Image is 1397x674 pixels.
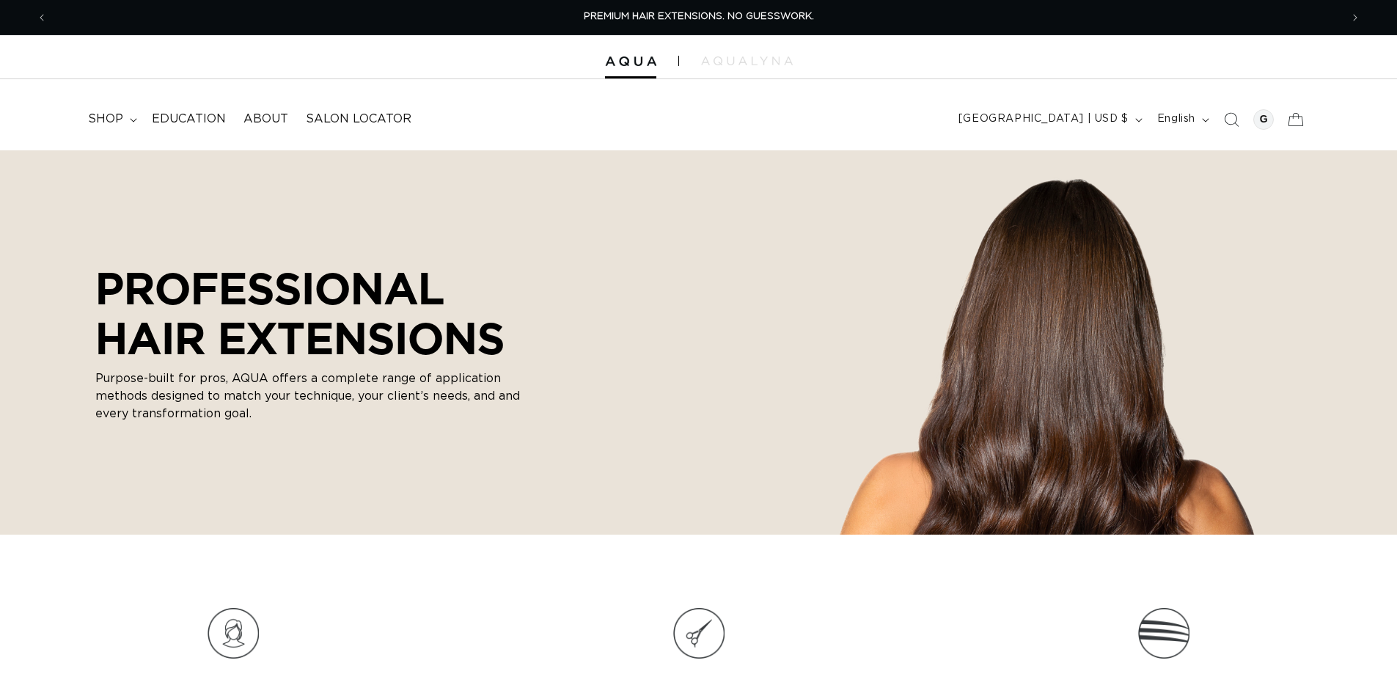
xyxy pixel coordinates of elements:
summary: shop [79,103,143,136]
span: Salon Locator [306,111,411,127]
button: [GEOGRAPHIC_DATA] | USD $ [950,106,1148,133]
img: Icon_9.png [1138,608,1189,659]
a: Education [143,103,235,136]
img: Icon_7.png [208,608,259,659]
span: [GEOGRAPHIC_DATA] | USD $ [958,111,1129,127]
button: Next announcement [1339,4,1371,32]
a: Salon Locator [297,103,420,136]
img: Aqua Hair Extensions [605,56,656,67]
span: shop [88,111,123,127]
a: About [235,103,297,136]
span: English [1157,111,1195,127]
img: aqualyna.com [701,56,793,65]
p: PROFESSIONAL HAIR EXTENSIONS [95,263,521,362]
span: PREMIUM HAIR EXTENSIONS. NO GUESSWORK. [584,12,814,21]
span: Education [152,111,226,127]
summary: Search [1215,103,1247,136]
img: Icon_8.png [673,608,725,659]
span: About [243,111,288,127]
button: English [1148,106,1215,133]
button: Previous announcement [26,4,58,32]
p: Purpose-built for pros, AQUA offers a complete range of application methods designed to match you... [95,370,521,422]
